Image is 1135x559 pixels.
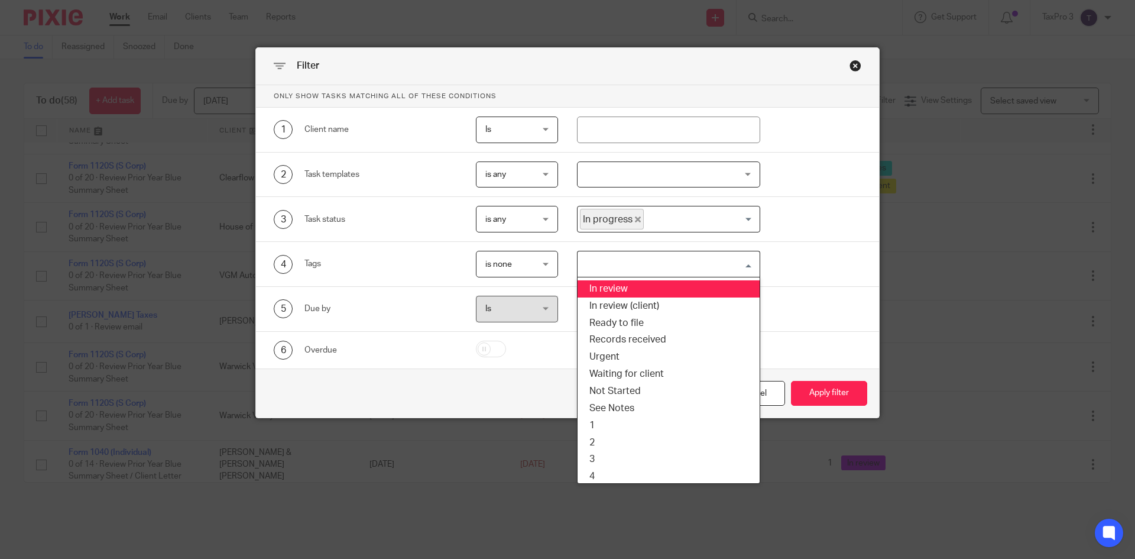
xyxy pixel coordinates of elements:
p: Only show tasks matching all of these conditions [256,85,879,108]
span: In progress [580,209,644,230]
li: Not Started [578,383,760,400]
li: See Notes [578,400,760,417]
div: 3 [274,210,293,229]
span: is any [485,215,506,224]
span: Is [485,125,491,134]
span: Filter [297,61,319,70]
li: 4 [578,468,760,485]
li: Urgent [578,348,760,366]
div: 4 [274,255,293,274]
div: Overdue [304,344,458,356]
span: Is [485,305,491,313]
div: Client name [304,124,458,135]
button: Apply filter [791,381,867,406]
span: is any [485,170,506,179]
li: Records received [578,331,760,348]
div: Task templates [304,169,458,180]
span: is none [485,260,512,269]
div: Tags [304,258,458,270]
div: 2 [274,165,293,184]
input: Search for option [579,254,754,274]
div: Search for option [577,251,761,277]
div: Due by [304,303,458,315]
li: In review [578,280,760,298]
div: Search for option [577,206,761,232]
div: 1 [274,120,293,139]
li: 2 [578,434,760,451]
li: In review (client) [578,298,760,315]
div: 5 [274,299,293,318]
button: Deselect In progress [635,217,641,222]
li: Waiting for client [578,366,760,383]
div: Task status [304,214,458,225]
div: 6 [274,341,293,360]
div: Close this dialog window [849,60,861,72]
li: 3 [578,451,760,468]
input: Search for option [645,209,754,230]
li: 1 [578,417,760,434]
li: Ready to file [578,315,760,332]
